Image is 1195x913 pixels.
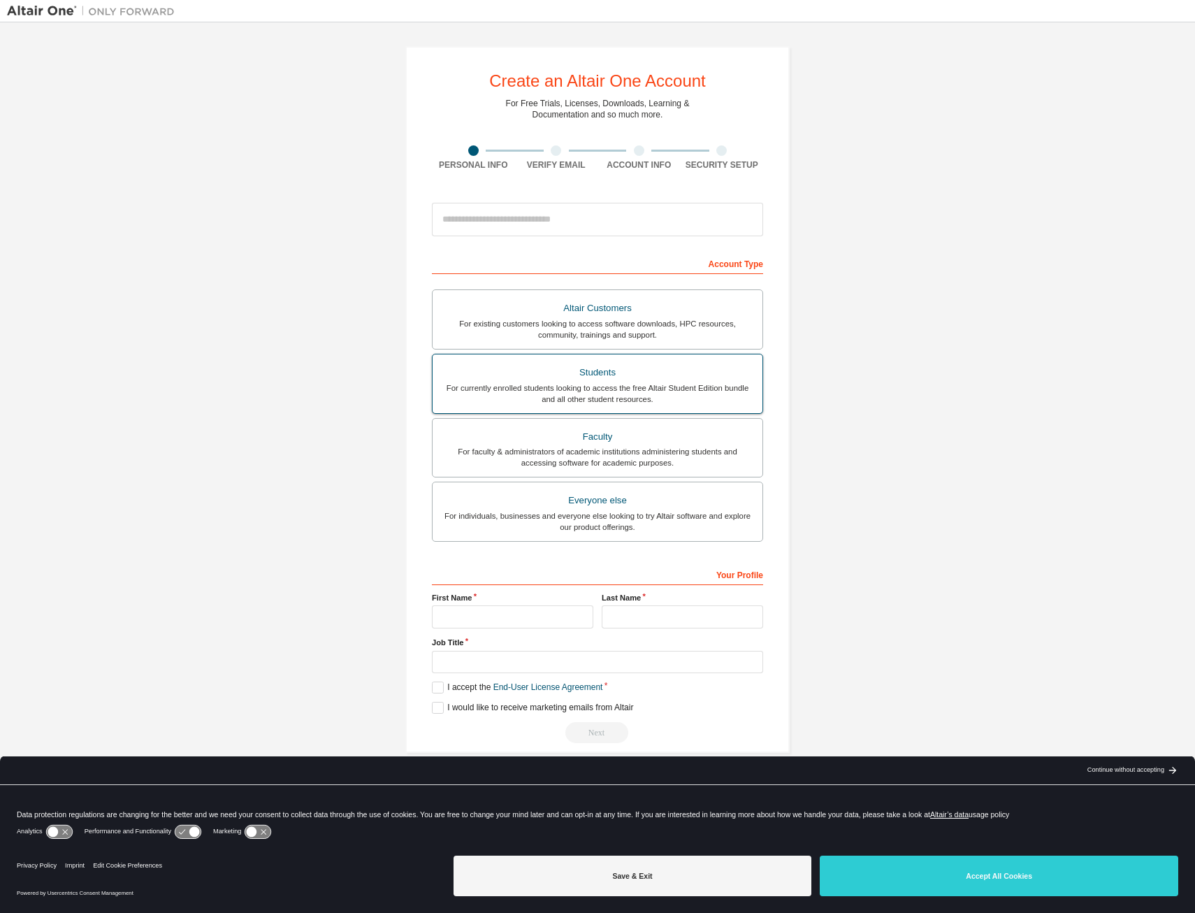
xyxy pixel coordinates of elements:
[432,252,763,274] div: Account Type
[441,446,754,468] div: For faculty & administrators of academic institutions administering students and accessing softwa...
[441,491,754,510] div: Everyone else
[432,592,593,603] label: First Name
[7,4,182,18] img: Altair One
[432,159,515,171] div: Personal Info
[432,637,763,648] label: Job Title
[432,722,763,743] div: Read and acccept EULA to continue
[441,427,754,447] div: Faculty
[432,563,763,585] div: Your Profile
[432,702,633,714] label: I would like to receive marketing emails from Altair
[597,159,681,171] div: Account Info
[515,159,598,171] div: Verify Email
[441,318,754,340] div: For existing customers looking to access software downloads, HPC resources, community, trainings ...
[432,682,602,693] label: I accept the
[602,592,763,603] label: Last Name
[506,98,690,120] div: For Free Trials, Licenses, Downloads, Learning & Documentation and so much more.
[489,73,706,89] div: Create an Altair One Account
[681,159,764,171] div: Security Setup
[441,299,754,318] div: Altair Customers
[441,363,754,382] div: Students
[441,510,754,533] div: For individuals, businesses and everyone else looking to try Altair software and explore our prod...
[493,682,603,692] a: End-User License Agreement
[441,382,754,405] div: For currently enrolled students looking to access the free Altair Student Edition bundle and all ...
